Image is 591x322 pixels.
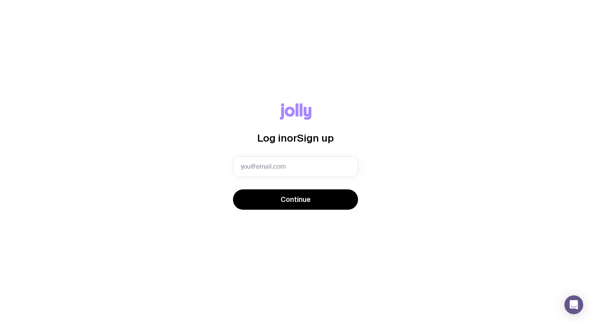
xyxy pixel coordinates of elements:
div: Open Intercom Messenger [564,295,583,314]
span: Sign up [297,132,334,144]
span: Log in [257,132,287,144]
span: or [287,132,297,144]
input: you@email.com [233,157,358,177]
span: Continue [281,195,311,204]
button: Continue [233,189,358,210]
